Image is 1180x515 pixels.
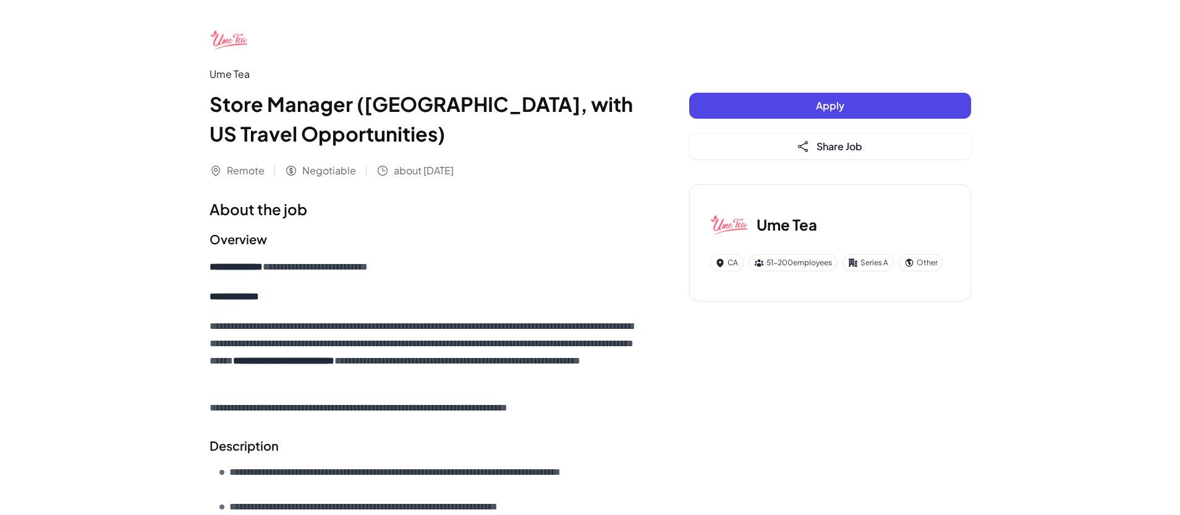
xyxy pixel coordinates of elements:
div: 51-200 employees [749,254,838,271]
span: Share Job [817,140,862,153]
span: about [DATE] [394,163,454,178]
div: CA [710,254,744,271]
div: Ume Tea [210,67,640,82]
span: Remote [227,163,265,178]
h1: About the job [210,198,640,220]
img: Um [210,20,249,59]
h2: Overview [210,230,640,249]
h2: Description [210,436,640,455]
img: Um [710,205,749,244]
button: Share Job [689,134,971,160]
span: Negotiable [302,163,356,178]
div: Other [899,254,943,271]
h1: Store Manager ([GEOGRAPHIC_DATA], with US Travel Opportunities) [210,89,640,148]
div: Series A [843,254,894,271]
span: Apply [816,99,844,112]
h3: Ume Tea [757,213,817,236]
button: Apply [689,93,971,119]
